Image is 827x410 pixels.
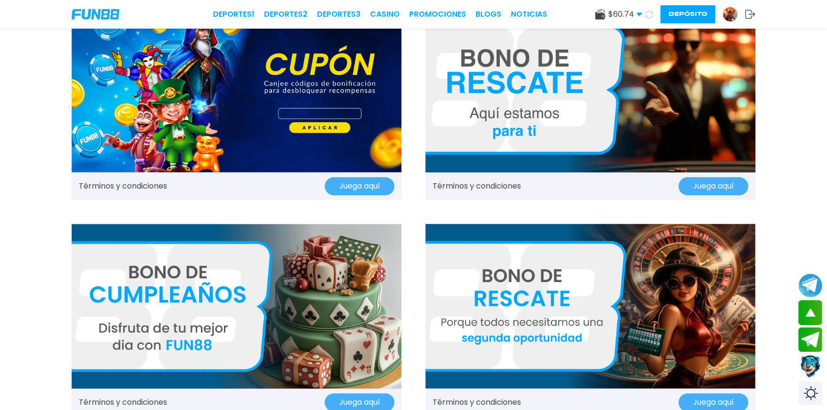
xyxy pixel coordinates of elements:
img: Promo Banner [425,224,755,389]
a: Promociones [409,9,466,20]
a: Deportes3 [317,9,360,20]
div: Switch theme [798,381,822,405]
a: Términos y condiciones [433,180,521,192]
a: CASINO [370,9,400,20]
a: Términos y condiciones [433,397,521,408]
button: scroll up [798,300,822,325]
button: Depósito [660,5,715,23]
a: NOTICIAS [511,9,547,20]
img: Promo Banner [425,7,755,172]
button: Contact customer service [798,354,822,379]
button: Join telegram channel [798,273,822,298]
button: Juega aquí [679,177,748,195]
span: $ 60.74 [608,9,642,20]
button: Juega aquí [325,177,394,195]
img: Promo Banner [72,224,402,389]
img: Company Logo [72,9,119,20]
img: Promo Banner [72,7,402,172]
a: BLOGS [476,9,501,20]
button: Join telegram [798,327,822,352]
a: Términos y condiciones [79,397,167,408]
a: Avatar [722,7,745,22]
a: Deportes2 [264,9,307,20]
a: Términos y condiciones [79,180,167,192]
a: Deportes1 [213,9,254,20]
img: Avatar [723,7,737,21]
